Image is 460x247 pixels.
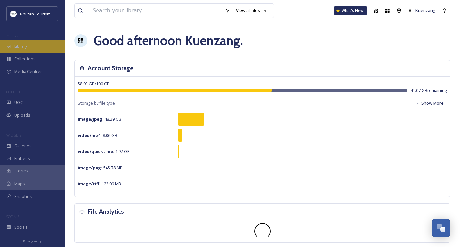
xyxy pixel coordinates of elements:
span: 41.07 GB remaining [411,87,447,94]
span: Embeds [14,155,30,161]
span: WIDGETS [6,133,21,138]
span: Library [14,43,27,49]
strong: image/png : [78,165,102,170]
span: Media Centres [14,68,43,75]
strong: video/quicktime : [78,149,114,154]
span: MEDIA [6,33,18,38]
button: Open Chat [432,219,450,237]
input: Search your library [89,4,221,18]
h3: File Analytics [88,207,124,216]
span: 58.93 GB / 100 GB [78,81,110,87]
span: Maps [14,181,25,187]
a: What's New [334,6,367,15]
strong: image/tiff : [78,181,101,187]
span: Collections [14,56,36,62]
a: Privacy Policy [23,237,42,244]
button: Show More [413,97,447,109]
span: Galleries [14,143,32,149]
span: UGC [14,99,23,106]
strong: video/mp4 : [78,132,102,138]
strong: image/jpeg : [78,116,104,122]
span: 48.29 GB [78,116,121,122]
span: Socials [14,224,28,230]
span: SnapLink [14,193,32,200]
span: Storage by file type [78,100,115,106]
span: Privacy Policy [23,239,42,243]
h3: Account Storage [88,64,134,73]
span: Bhutan Tourism [20,11,51,17]
span: Stories [14,168,28,174]
span: SOCIALS [6,214,19,219]
span: Kuenzang [415,7,435,13]
span: 122.09 MB [78,181,121,187]
span: COLLECT [6,89,20,94]
img: BT_Logo_BB_Lockup_CMYK_High%2520Res.jpg [10,11,17,17]
a: Kuenzang [405,4,439,17]
span: 1.92 GB [78,149,130,154]
span: 545.78 MB [78,165,123,170]
span: 8.06 GB [78,132,117,138]
span: Uploads [14,112,30,118]
a: View all files [233,4,271,17]
h1: Good afternoon Kuenzang . [94,31,243,50]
